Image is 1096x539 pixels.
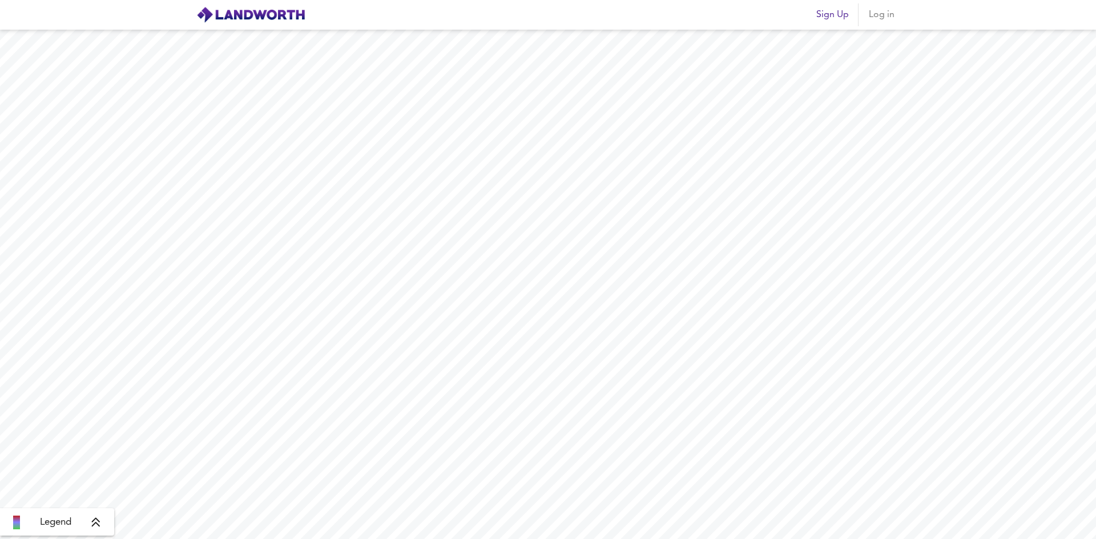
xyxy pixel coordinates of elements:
img: logo [196,6,305,23]
span: Sign Up [816,7,849,23]
button: Log in [863,3,900,26]
span: Log in [868,7,895,23]
button: Sign Up [812,3,853,26]
span: Legend [40,516,71,529]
